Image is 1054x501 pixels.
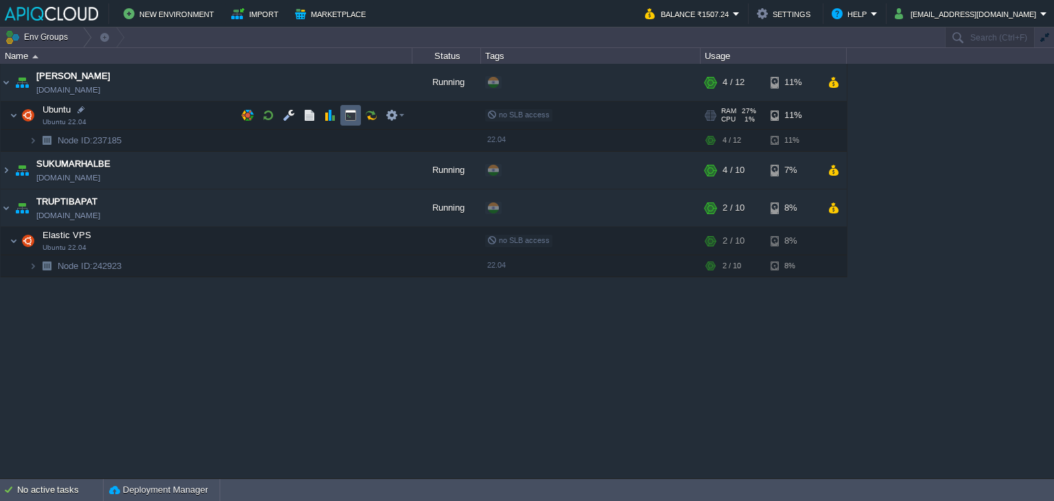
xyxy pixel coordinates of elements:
[36,195,97,209] a: TRUPTIBAPAT
[412,189,481,226] div: Running
[37,255,56,277] img: AMDAwAAAACH5BAEAAAAALAAAAAABAAEAAAICRAEAOw==
[10,102,18,129] img: AMDAwAAAACH5BAEAAAAALAAAAAABAAEAAAICRAEAOw==
[771,130,815,151] div: 11%
[1,48,412,64] div: Name
[19,102,38,129] img: AMDAwAAAACH5BAEAAAAALAAAAAABAAEAAAICRAEAOw==
[723,189,745,226] div: 2 / 10
[723,255,741,277] div: 2 / 10
[742,107,756,115] span: 27%
[58,135,93,145] span: Node ID:
[895,5,1040,22] button: [EMAIL_ADDRESS][DOMAIN_NAME]
[757,5,815,22] button: Settings
[36,157,110,171] a: SUKUMARHALBE
[12,189,32,226] img: AMDAwAAAACH5BAEAAAAALAAAAAABAAEAAAICRAEAOw==
[36,209,100,222] a: [DOMAIN_NAME]
[43,118,86,126] span: Ubuntu 22.04
[12,64,32,101] img: AMDAwAAAACH5BAEAAAAALAAAAAABAAEAAAICRAEAOw==
[5,27,73,47] button: Env Groups
[487,135,506,143] span: 22.04
[56,135,124,146] span: 237185
[723,130,741,151] div: 4 / 12
[741,115,755,124] span: 1%
[771,102,815,129] div: 11%
[645,5,733,22] button: Balance ₹1507.24
[701,48,846,64] div: Usage
[56,260,124,272] a: Node ID:242923
[771,189,815,226] div: 8%
[5,7,98,21] img: APIQCloud
[487,261,506,269] span: 22.04
[723,152,745,189] div: 4 / 10
[12,152,32,189] img: AMDAwAAAACH5BAEAAAAALAAAAAABAAEAAAICRAEAOw==
[10,227,18,255] img: AMDAwAAAACH5BAEAAAAALAAAAAABAAEAAAICRAEAOw==
[1,189,12,226] img: AMDAwAAAACH5BAEAAAAALAAAAAABAAEAAAICRAEAOw==
[43,244,86,252] span: Ubuntu 22.04
[413,48,480,64] div: Status
[36,69,110,83] a: [PERSON_NAME]
[41,104,73,115] a: UbuntuUbuntu 22.04
[124,5,218,22] button: New Environment
[482,48,700,64] div: Tags
[771,64,815,101] div: 11%
[723,227,745,255] div: 2 / 10
[32,55,38,58] img: AMDAwAAAACH5BAEAAAAALAAAAAABAAEAAAICRAEAOw==
[41,104,73,115] span: Ubuntu
[58,261,93,271] span: Node ID:
[771,152,815,189] div: 7%
[1,64,12,101] img: AMDAwAAAACH5BAEAAAAALAAAAAABAAEAAAICRAEAOw==
[41,230,93,240] a: Elastic VPSUbuntu 22.04
[41,229,93,241] span: Elastic VPS
[412,64,481,101] div: Running
[412,152,481,189] div: Running
[1,152,12,189] img: AMDAwAAAACH5BAEAAAAALAAAAAABAAEAAAICRAEAOw==
[19,227,38,255] img: AMDAwAAAACH5BAEAAAAALAAAAAABAAEAAAICRAEAOw==
[771,227,815,255] div: 8%
[109,483,208,497] button: Deployment Manager
[295,5,370,22] button: Marketplace
[56,260,124,272] span: 242923
[36,171,100,185] a: [DOMAIN_NAME]
[723,64,745,101] div: 4 / 12
[29,255,37,277] img: AMDAwAAAACH5BAEAAAAALAAAAAABAAEAAAICRAEAOw==
[37,130,56,151] img: AMDAwAAAACH5BAEAAAAALAAAAAABAAEAAAICRAEAOw==
[487,110,550,119] span: no SLB access
[29,130,37,151] img: AMDAwAAAACH5BAEAAAAALAAAAAABAAEAAAICRAEAOw==
[56,135,124,146] a: Node ID:237185
[771,255,815,277] div: 8%
[721,107,736,115] span: RAM
[231,5,283,22] button: Import
[17,479,103,501] div: No active tasks
[487,236,550,244] span: no SLB access
[721,115,736,124] span: CPU
[832,5,871,22] button: Help
[36,83,100,97] a: [DOMAIN_NAME]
